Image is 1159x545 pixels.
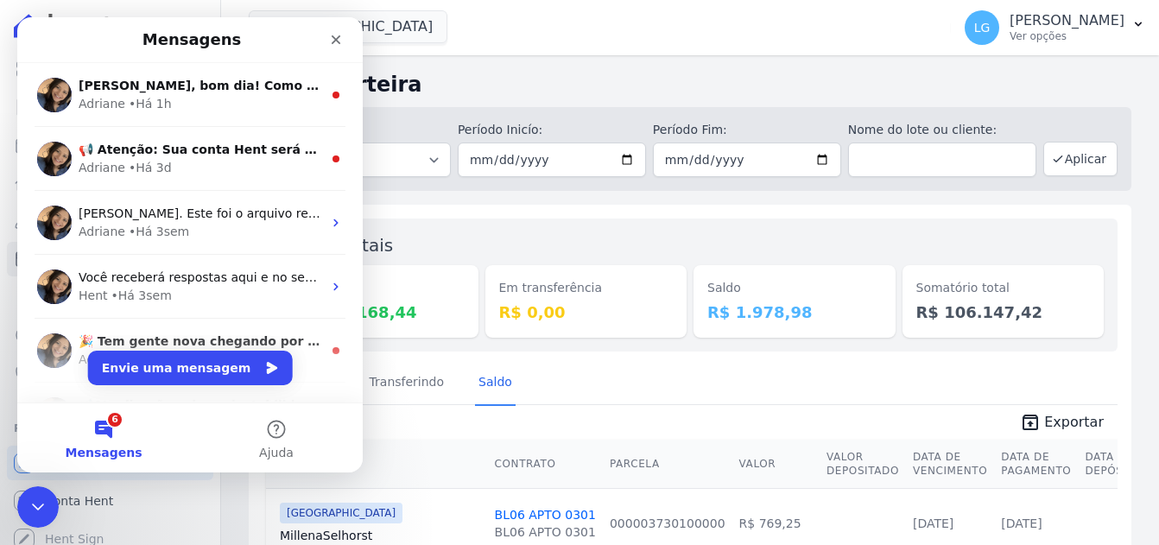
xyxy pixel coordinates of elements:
[71,333,275,368] button: Envie uma mensagem
[7,204,213,238] a: Clientes
[707,301,882,324] dd: R$ 1.978,98
[61,253,1040,267] span: Você receberá respostas aqui e no seu e-mail: ✉️ [PERSON_NAME][EMAIL_ADDRESS][DOMAIN_NAME] Nosso ...
[488,440,603,489] th: Contrato
[20,316,54,351] img: Profile image for Adriane
[17,486,59,528] iframe: Intercom live chat
[7,280,213,314] a: Transferências
[290,301,465,324] dd: R$ 104.168,44
[7,242,213,276] a: Minha Carteira
[20,380,54,415] img: Profile image for Adriane
[290,279,465,297] dt: Depositado
[951,3,1159,52] button: LG [PERSON_NAME] Ver opções
[266,440,488,489] th: Cliente
[707,279,882,297] dt: Saldo
[111,142,155,160] div: • Há 3d
[475,361,516,406] a: Saldo
[1044,412,1104,433] span: Exportar
[1001,516,1042,530] a: [DATE]
[280,527,481,544] a: MillenaSelhorst
[820,440,906,489] th: Valor Depositado
[94,269,155,288] div: • Há 3sem
[916,279,1091,297] dt: Somatório total
[458,121,646,139] label: Período Inicío:
[242,429,276,441] span: Ajuda
[1043,142,1118,176] button: Aplicar
[653,121,841,139] label: Período Fim:
[20,188,54,223] img: Profile image for Adriane
[603,440,732,489] th: Parcela
[48,429,125,441] span: Mensagens
[20,124,54,159] img: Profile image for Adriane
[1010,29,1124,43] p: Ver opções
[7,318,213,352] a: Crédito
[7,446,213,480] a: Recebíveis
[1006,412,1118,436] a: unarchive Exportar
[974,22,991,34] span: LG
[7,356,213,390] a: Negativação
[1078,440,1149,489] th: Data de Depósito
[848,121,1036,139] label: Nome do lote ou cliente:
[61,333,108,352] div: Adriane
[249,10,447,43] button: [GEOGRAPHIC_DATA]
[610,516,725,530] a: 000003730100000
[916,301,1091,324] dd: R$ 106.147,42
[249,69,1131,100] h2: Minha Carteira
[495,508,596,522] a: BL06 APTO 0301
[495,523,596,541] div: BL06 APTO 0301
[1010,12,1124,29] p: [PERSON_NAME]
[280,503,402,523] span: [GEOGRAPHIC_DATA]
[1020,412,1041,433] i: unarchive
[61,78,108,96] div: Adriane
[499,279,674,297] dt: Em transferência
[61,206,108,224] div: Adriane
[20,252,54,287] img: Profile image for Adriane
[14,418,206,439] div: Plataformas
[7,166,213,200] a: Lotes
[994,440,1078,489] th: Data de Pagamento
[7,484,213,518] a: Conta Hent
[906,440,994,489] th: Data de Vencimento
[913,516,953,530] a: [DATE]
[17,17,363,472] iframe: Intercom live chat
[173,386,345,455] button: Ajuda
[61,189,446,203] span: [PERSON_NAME]. Este foi o arquivo retorno de inclusão gerado:
[111,206,172,224] div: • Há 3sem
[7,52,213,86] a: Visão Geral
[7,128,213,162] a: Parcelas
[20,60,54,95] img: Profile image for Adriane
[45,492,113,510] span: Conta Hent
[61,269,91,288] div: Hent
[499,301,674,324] dd: R$ 0,00
[61,142,108,160] div: Adriane
[366,361,448,406] a: Transferindo
[111,78,155,96] div: • Há 1h
[7,90,213,124] a: Contratos
[732,440,820,489] th: Valor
